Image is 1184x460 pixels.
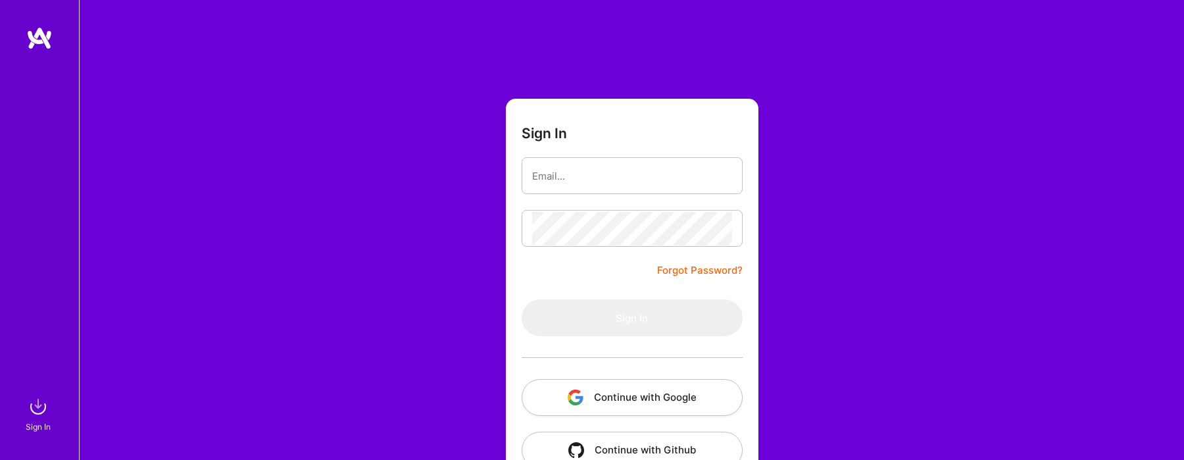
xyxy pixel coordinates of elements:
a: sign inSign In [28,394,51,434]
img: icon [568,442,584,458]
input: Email... [532,159,732,193]
div: Sign In [26,420,51,434]
img: sign in [25,394,51,420]
button: Sign In [522,299,743,336]
a: Forgot Password? [657,263,743,278]
img: logo [26,26,53,50]
h3: Sign In [522,125,567,141]
button: Continue with Google [522,379,743,416]
img: icon [568,390,583,405]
